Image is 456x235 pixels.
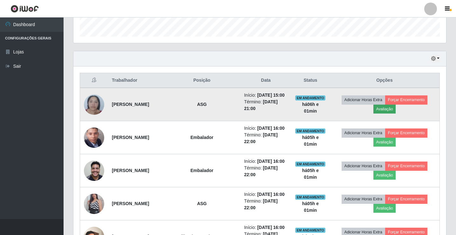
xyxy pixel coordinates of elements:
[257,192,284,197] time: [DATE] 16:00
[385,162,428,170] button: Forçar Encerramento
[10,5,39,13] img: CoreUI Logo
[244,92,287,99] li: Início:
[112,201,149,206] strong: [PERSON_NAME]
[295,95,325,100] span: EM ANDAMENTO
[84,115,104,160] img: 1718410528864.jpeg
[342,128,385,137] button: Adicionar Horas Extra
[373,204,396,213] button: Avaliação
[257,93,284,98] time: [DATE] 15:00
[190,135,213,140] strong: Embalador
[257,225,284,230] time: [DATE] 16:00
[244,132,287,145] li: Término:
[244,165,287,178] li: Término:
[190,168,213,173] strong: Embalador
[373,138,396,147] button: Avaliação
[342,162,385,170] button: Adicionar Horas Extra
[197,201,207,206] strong: ASG
[342,95,385,104] button: Adicionar Horas Extra
[257,159,284,164] time: [DATE] 16:00
[257,126,284,131] time: [DATE] 16:00
[342,195,385,204] button: Adicionar Horas Extra
[244,99,287,112] li: Término:
[302,201,319,213] strong: há 05 h e 01 min
[295,228,325,233] span: EM ANDAMENTO
[244,125,287,132] li: Início:
[244,158,287,165] li: Início:
[244,191,287,198] li: Início:
[295,195,325,200] span: EM ANDAMENTO
[373,171,396,180] button: Avaliação
[302,102,319,114] strong: há 06 h e 01 min
[295,128,325,134] span: EM ANDAMENTO
[385,128,428,137] button: Forçar Encerramento
[244,224,287,231] li: Início:
[163,73,240,88] th: Posição
[244,198,287,211] li: Término:
[385,95,428,104] button: Forçar Encerramento
[302,135,319,147] strong: há 05 h e 01 min
[84,157,104,184] img: 1750720776565.jpeg
[385,195,428,204] button: Forçar Encerramento
[84,186,104,222] img: 1703785575739.jpeg
[302,168,319,180] strong: há 05 h e 01 min
[330,73,439,88] th: Opções
[197,102,207,107] strong: ASG
[291,73,330,88] th: Status
[112,168,149,173] strong: [PERSON_NAME]
[240,73,291,88] th: Data
[295,162,325,167] span: EM ANDAMENTO
[108,73,163,88] th: Trabalhador
[112,102,149,107] strong: [PERSON_NAME]
[373,105,396,114] button: Avaliação
[84,91,104,118] img: 1751112478623.jpeg
[112,135,149,140] strong: [PERSON_NAME]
